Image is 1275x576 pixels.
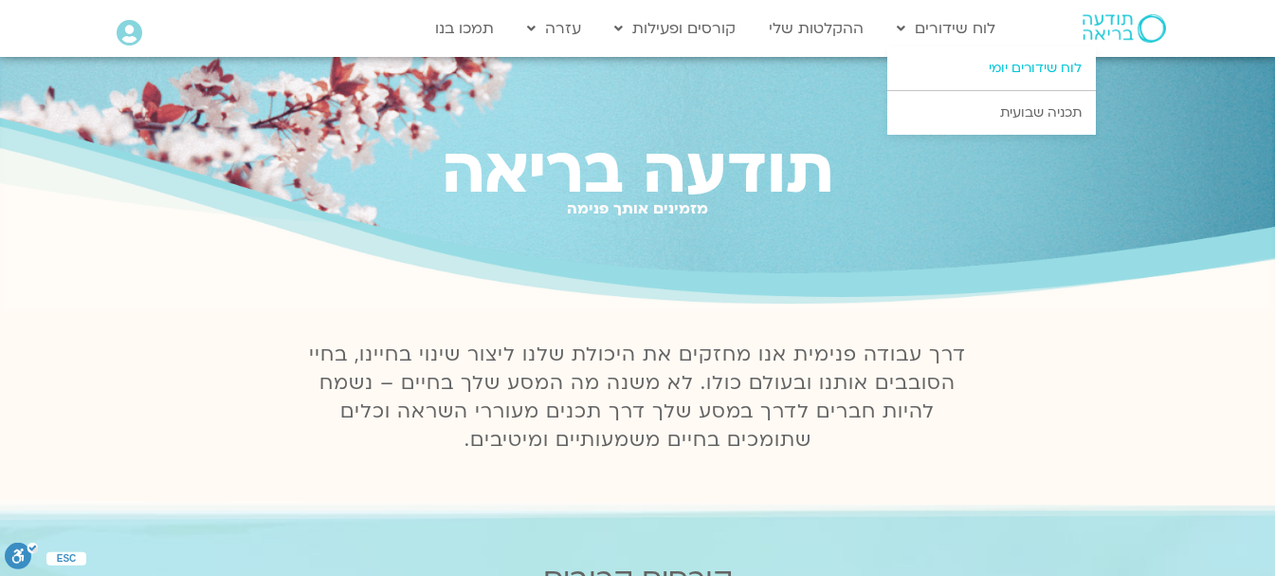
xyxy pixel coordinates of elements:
[887,91,1096,135] a: תכניה שבועית
[518,10,591,46] a: עזרה
[299,341,977,455] p: דרך עבודה פנימית אנו מחזקים את היכולת שלנו ליצור שינוי בחיינו, בחיי הסובבים אותנו ובעולם כולו. לא...
[887,10,1005,46] a: לוח שידורים
[426,10,503,46] a: תמכו בנו
[887,46,1096,90] a: לוח שידורים יומי
[1083,14,1166,43] img: תודעה בריאה
[605,10,745,46] a: קורסים ופעילות
[759,10,873,46] a: ההקלטות שלי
